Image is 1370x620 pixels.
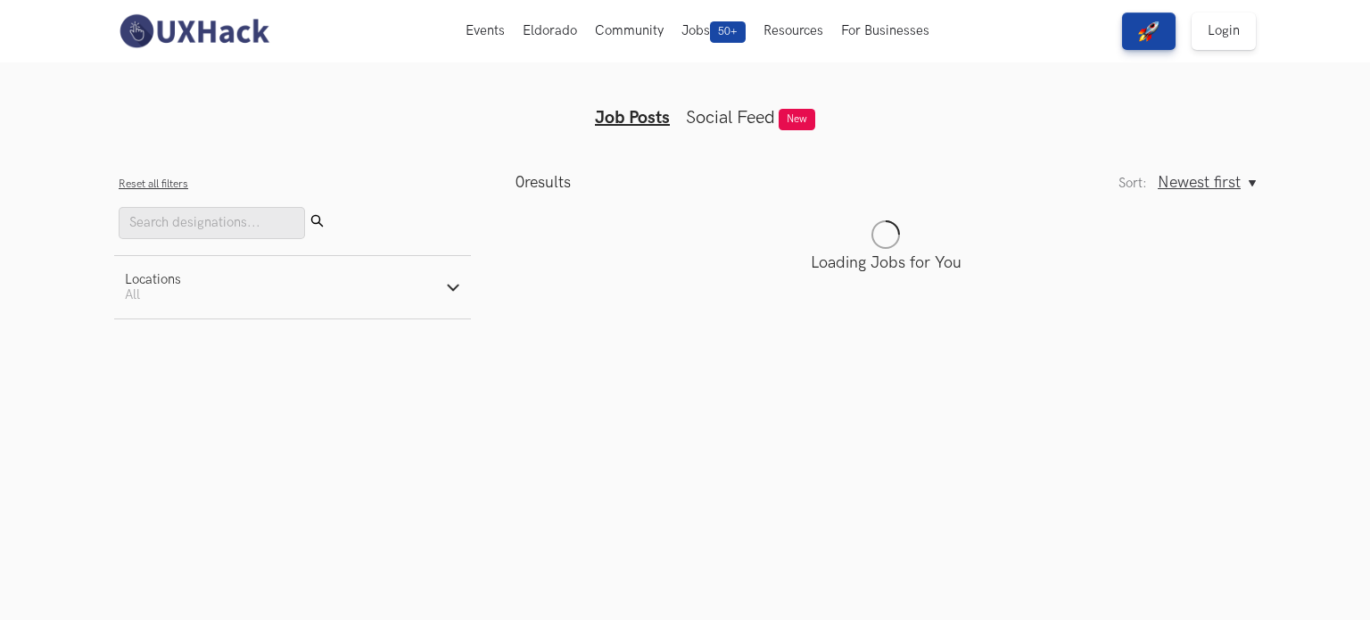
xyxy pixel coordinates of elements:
ul: Tabs Interface [342,79,1027,128]
span: New [779,109,815,130]
button: Newest first, Sort: [1158,173,1256,192]
button: Reset all filters [119,178,188,191]
p: results [516,173,571,192]
a: Login [1192,12,1256,50]
img: rocket [1138,21,1160,42]
img: UXHack-logo.png [114,12,273,50]
button: LocationsAll [114,256,471,318]
a: Social Feed [686,107,775,128]
span: 0 [516,173,524,192]
span: 50+ [710,21,746,43]
span: Newest first [1158,173,1241,192]
a: Job Posts [595,107,670,128]
input: Search [119,207,305,239]
span: All [125,287,140,302]
p: Loading Jobs for You [516,253,1256,272]
div: Locations [125,272,181,287]
label: Sort: [1118,176,1147,191]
